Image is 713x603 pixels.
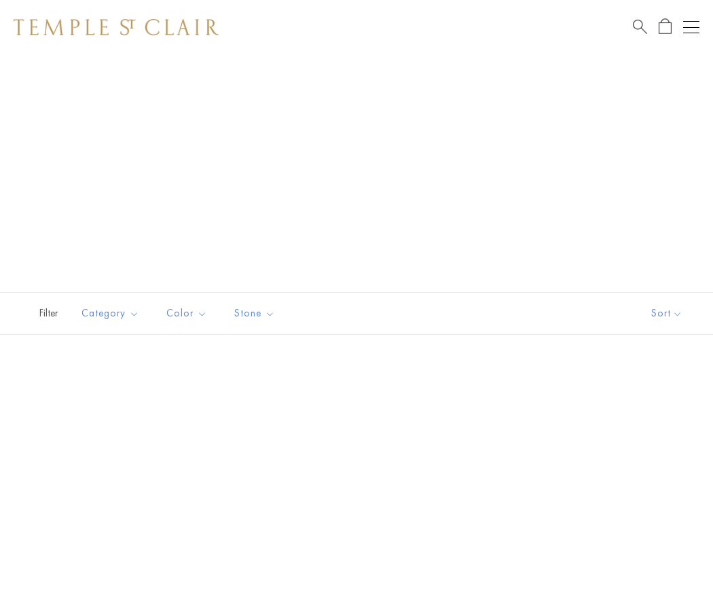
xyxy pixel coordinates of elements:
[160,305,217,322] span: Color
[71,298,149,329] button: Category
[621,293,713,334] button: Show sort by
[633,18,647,35] a: Search
[75,305,149,322] span: Category
[14,19,219,35] img: Temple St. Clair
[156,298,217,329] button: Color
[659,18,672,35] a: Open Shopping Bag
[227,305,285,322] span: Stone
[683,19,699,35] button: Open navigation
[224,298,285,329] button: Stone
